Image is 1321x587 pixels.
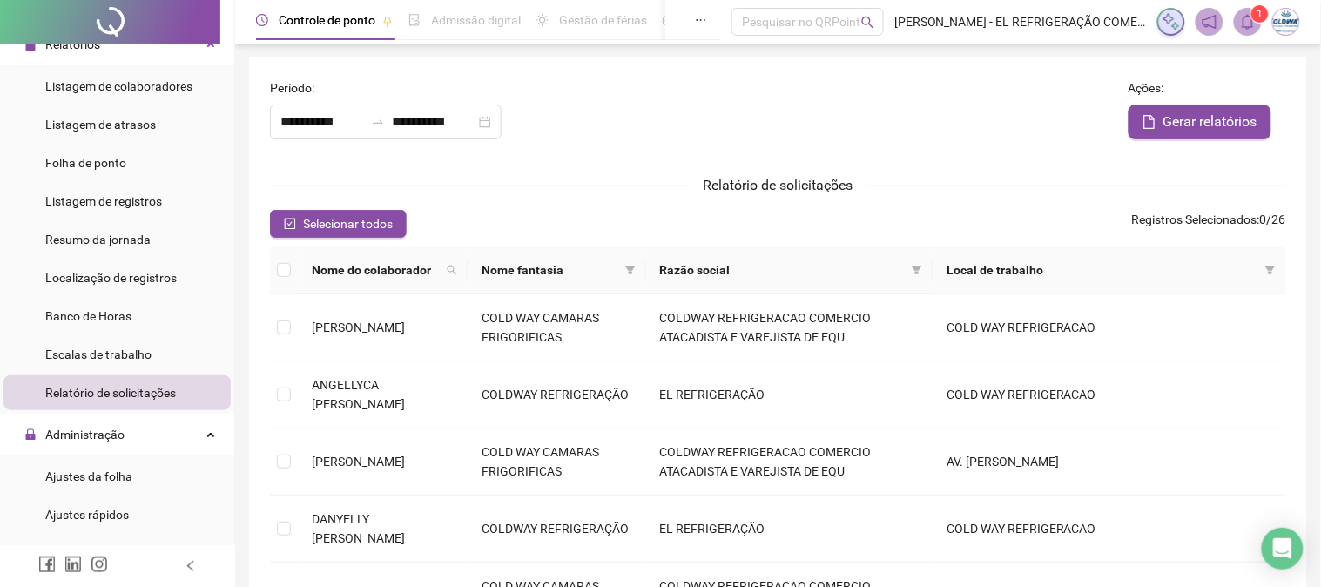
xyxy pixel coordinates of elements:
[270,78,326,98] label: :
[1162,12,1181,31] img: sparkle-icon.fc2bf0ac1784a2077858766a79e2daf3.svg
[660,260,906,280] span: Razão social
[646,294,933,361] td: COLDWAY REFRIGERACAO COMERCIO ATACADISTA E VAREJISTA DE EQU
[1262,257,1279,283] span: filter
[45,347,152,361] span: Escalas de trabalho
[646,361,933,428] td: EL REFRIGERAÇÃO
[1129,105,1271,139] button: Gerar relatórios
[908,257,926,283] span: filter
[371,115,385,129] span: to
[695,14,707,26] span: ellipsis
[468,428,645,496] td: COLD WAY CAMARAS FRIGORIFICAS
[382,16,393,26] span: pushpin
[279,13,375,27] span: Controle de ponto
[622,257,639,283] span: filter
[284,218,296,230] span: check-square
[947,260,1258,280] span: Local de trabalho
[303,214,393,233] span: Selecionar todos
[894,12,1147,31] span: [PERSON_NAME] - EL REFRIGERAÇÃO COMERCIO ATACADISTA E VAREJISTA DE EQUIPAMENT LTDA EPP
[45,118,156,132] span: Listagem de atrasos
[312,455,405,469] span: [PERSON_NAME]
[468,496,645,563] td: COLDWAY REFRIGERAÇÃO
[1163,111,1257,132] span: Gerar relatórios
[312,320,405,334] span: [PERSON_NAME]
[1129,78,1162,98] span: Ações
[64,556,82,573] span: linkedin
[371,115,385,129] span: swap-right
[468,361,645,428] td: COLDWAY REFRIGERAÇÃO
[482,260,617,280] span: Nome fantasia
[45,37,100,51] span: Relatórios
[431,13,521,27] span: Admissão digital
[1257,8,1264,20] span: 1
[1273,9,1299,35] img: 29308
[270,78,312,98] span: Período
[1132,213,1257,226] span: Registros Selecionados
[912,265,922,275] span: filter
[312,512,405,545] span: DANYELLY [PERSON_NAME]
[45,469,132,483] span: Ajustes da folha
[646,428,933,496] td: COLDWAY REFRIGERACAO COMERCIO ATACADISTA E VAREJISTA DE EQU
[270,210,407,238] button: Selecionar todos
[45,194,162,208] span: Listagem de registros
[1132,210,1286,238] span: : 0 / 26
[312,260,440,280] span: Nome do colaborador
[1265,265,1276,275] span: filter
[663,14,675,26] span: dashboard
[704,177,853,193] span: Relatório de solicitações
[45,386,176,400] span: Relatório de solicitações
[1240,14,1256,30] span: bell
[933,496,1286,563] td: COLD WAY REFRIGERACAO
[933,361,1286,428] td: COLD WAY REFRIGERACAO
[1251,5,1269,23] sup: 1
[933,428,1286,496] td: AV. [PERSON_NAME]
[1262,528,1304,570] div: Open Intercom Messenger
[45,156,126,170] span: Folha de ponto
[559,13,647,27] span: Gestão de férias
[185,560,197,572] span: left
[24,38,37,51] span: file
[408,14,421,26] span: file-done
[45,79,192,93] span: Listagem de colaboradores
[45,271,177,285] span: Localização de registros
[536,14,549,26] span: sun
[256,14,268,26] span: clock-circle
[443,257,461,283] span: search
[646,496,933,563] td: EL REFRIGERAÇÃO
[625,265,636,275] span: filter
[312,378,405,411] span: ANGELLYCA [PERSON_NAME]
[38,556,56,573] span: facebook
[1202,14,1217,30] span: notification
[45,428,125,442] span: Administração
[45,233,151,246] span: Resumo da jornada
[24,428,37,441] span: lock
[861,16,874,29] span: search
[91,556,108,573] span: instagram
[45,508,129,522] span: Ajustes rápidos
[447,265,457,275] span: search
[468,294,645,361] td: COLD WAY CAMARAS FRIGORIFICAS
[45,309,131,323] span: Banco de Horas
[1142,115,1156,129] span: file
[933,294,1286,361] td: COLD WAY REFRIGERACAO
[1129,78,1176,98] label: :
